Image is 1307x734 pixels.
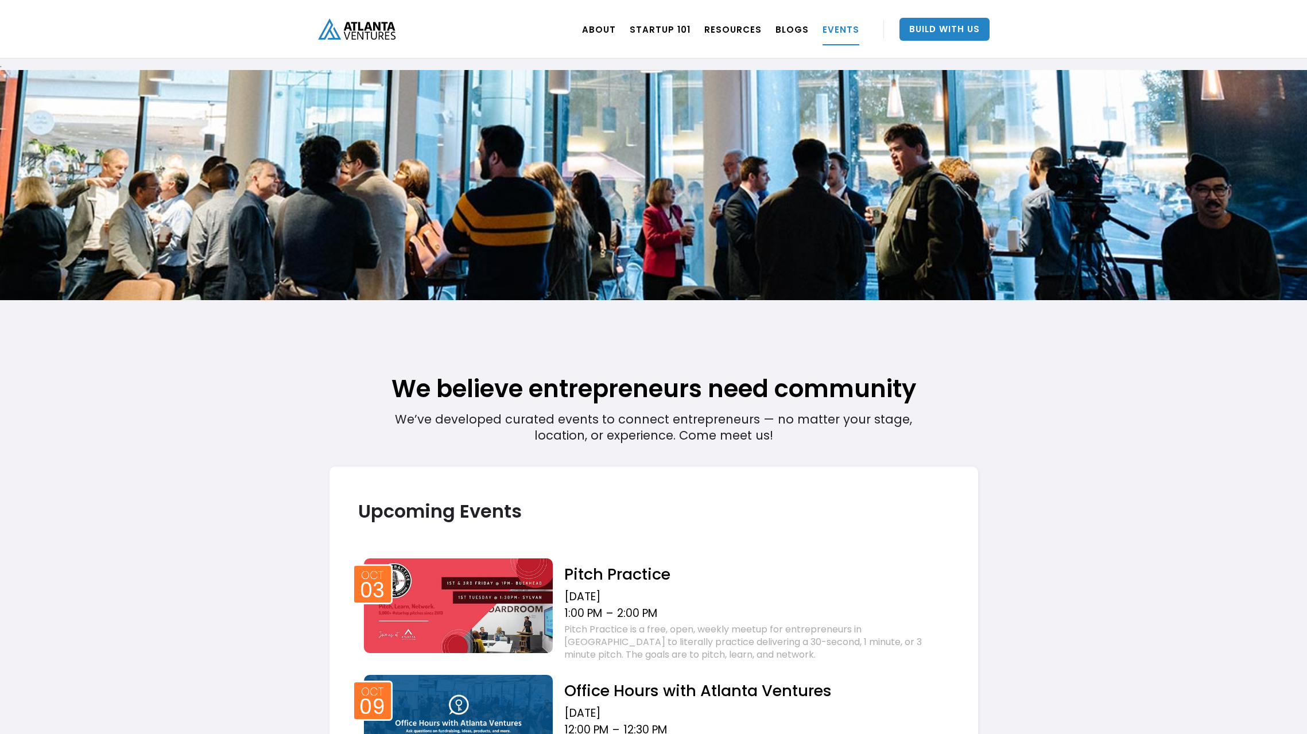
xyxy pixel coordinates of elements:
[564,623,949,661] div: Pitch Practice is a free, open, weekly meetup for entrepreneurs in [GEOGRAPHIC_DATA] to literally...
[394,314,913,444] div: We’ve developed curated events to connect entrepreneurs — no matter your stage, location, or expe...
[606,607,613,620] div: –
[704,13,762,45] a: RESOURCES
[329,315,978,405] h1: We believe entrepreneurs need community
[630,13,691,45] a: Startup 101
[582,13,616,45] a: ABOUT
[899,18,990,41] a: Build With Us
[564,607,602,620] div: 1:00 PM
[361,570,383,581] div: Oct
[364,558,553,653] img: Event thumb
[360,582,385,599] div: 03
[564,590,949,604] div: [DATE]
[358,501,949,521] h2: Upcoming Events
[361,686,383,697] div: Oct
[564,564,949,584] h2: Pitch Practice
[564,681,949,701] h2: Office Hours with Atlanta Ventures
[359,698,385,716] div: 09
[564,706,949,720] div: [DATE]
[617,607,657,620] div: 2:00 PM
[823,13,859,45] a: EVENTS
[775,13,809,45] a: BLOGS
[358,556,949,664] a: Event thumbOct03Pitch Practice[DATE]1:00 PM–2:00 PMPitch Practice is a free, open, weekly meetup ...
